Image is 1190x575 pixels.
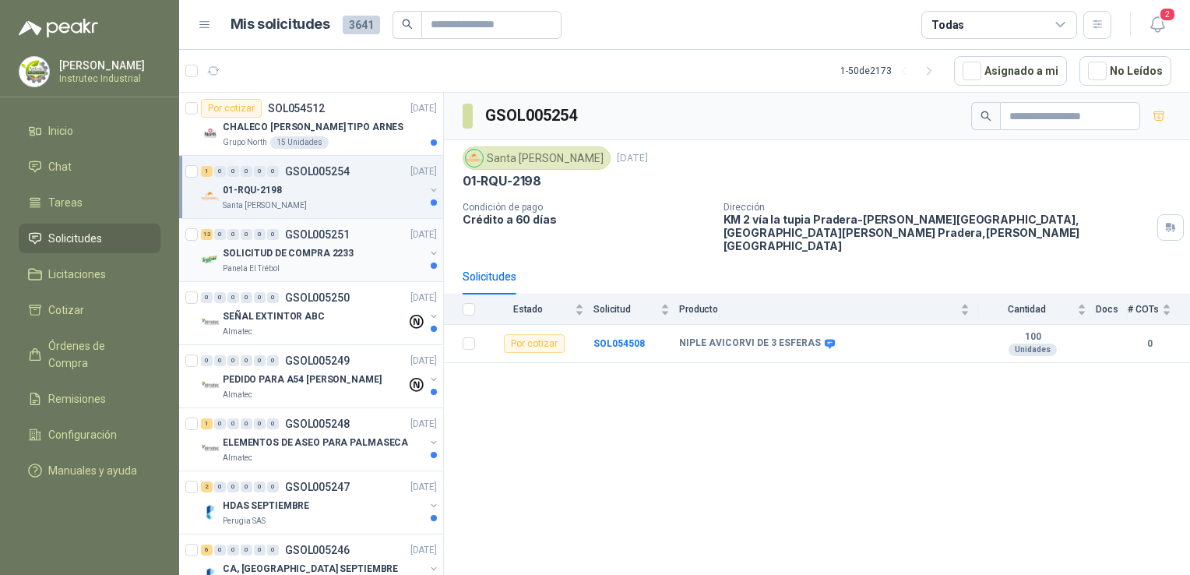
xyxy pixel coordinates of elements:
span: Configuración [48,426,117,443]
div: 0 [201,292,213,303]
img: Company Logo [19,57,49,86]
div: 0 [227,166,239,177]
span: Estado [484,304,572,315]
div: 13 [201,229,213,240]
p: [DATE] [410,101,437,116]
img: Company Logo [201,313,220,332]
p: [DATE] [410,291,437,305]
div: 0 [267,545,279,556]
button: 2 [1143,11,1171,39]
div: 0 [241,229,252,240]
div: 0 [214,229,226,240]
span: Órdenes de Compra [48,337,146,372]
a: 1 0 0 0 0 0 GSOL005254[DATE] Company Logo01-RQU-2198Santa [PERSON_NAME] [201,162,440,212]
div: 2 [201,482,213,492]
div: 0 [227,482,239,492]
p: CHALECO [PERSON_NAME] TIPO ARNES [223,120,403,135]
p: [DATE] [410,164,437,179]
p: SOLICITUD DE COMPRA 2233 [223,246,354,261]
div: 15 Unidades [270,136,329,149]
p: SEÑAL EXTINTOR ABC [223,309,325,324]
img: Company Logo [466,150,483,167]
div: 0 [214,292,226,303]
div: 0 [241,355,252,366]
div: 0 [227,545,239,556]
span: Inicio [48,122,73,139]
span: Licitaciones [48,266,106,283]
th: Estado [484,295,593,325]
div: 0 [267,229,279,240]
h3: GSOL005254 [485,104,579,128]
p: Almatec [223,389,252,401]
button: No Leídos [1079,56,1171,86]
div: 0 [267,482,279,492]
div: 0 [254,292,266,303]
p: GSOL005248 [285,418,350,429]
span: Cantidad [979,304,1074,315]
p: GSOL005251 [285,229,350,240]
p: Crédito a 60 días [463,213,711,226]
span: Manuales y ayuda [48,462,137,479]
a: 13 0 0 0 0 0 GSOL005251[DATE] Company LogoSOLICITUD DE COMPRA 2233Panela El Trébol [201,225,440,275]
img: Logo peakr [19,19,98,37]
div: 0 [227,418,239,429]
a: Solicitudes [19,224,160,253]
a: 2 0 0 0 0 0 GSOL005247[DATE] Company LogoHDAS SEPTIEMBREPerugia SAS [201,478,440,527]
b: 100 [979,331,1086,344]
p: Instrutec Industrial [59,74,157,83]
p: Panela El Trébol [223,263,280,275]
p: Grupo North [223,136,267,149]
th: Cantidad [979,295,1096,325]
div: 0 [254,418,266,429]
span: Producto [679,304,957,315]
p: Dirección [724,202,1152,213]
img: Company Logo [201,250,220,269]
div: 0 [214,418,226,429]
a: Inicio [19,116,160,146]
a: Cotizar [19,295,160,325]
span: search [402,19,413,30]
p: GSOL005246 [285,545,350,556]
p: KM 2 vía la tupia Pradera-[PERSON_NAME][GEOGRAPHIC_DATA], [GEOGRAPHIC_DATA][PERSON_NAME] Pradera ... [724,213,1152,252]
p: Almatec [223,326,252,338]
span: search [981,111,991,122]
p: [DATE] [617,151,648,166]
p: GSOL005250 [285,292,350,303]
p: 01-RQU-2198 [223,183,282,198]
a: 1 0 0 0 0 0 GSOL005248[DATE] Company LogoELEMENTOS DE ASEO PARA PALMASECAAlmatec [201,414,440,464]
span: Tareas [48,194,83,211]
div: 0 [254,545,266,556]
p: SOL054512 [268,103,325,114]
div: Todas [931,16,964,34]
p: Perugia SAS [223,515,266,527]
div: 0 [214,545,226,556]
a: Licitaciones [19,259,160,289]
div: 0 [227,229,239,240]
div: 1 - 50 de 2173 [840,58,942,83]
th: Solicitud [593,295,679,325]
div: 0 [241,545,252,556]
a: Configuración [19,420,160,450]
img: Company Logo [201,503,220,521]
div: Santa [PERSON_NAME] [463,146,611,170]
p: [DATE] [410,228,437,242]
div: 0 [227,292,239,303]
button: Asignado a mi [954,56,1067,86]
span: 2 [1159,7,1176,22]
div: 0 [241,166,252,177]
span: Solicitudes [48,230,102,247]
h1: Mis solicitudes [231,13,330,36]
p: [DATE] [410,480,437,495]
p: GSOL005254 [285,166,350,177]
p: PEDIDO PARA A54 [PERSON_NAME] [223,372,382,387]
b: NIPLE AVICORVI DE 3 ESFERAS [679,337,821,350]
a: SOL054508 [593,338,645,349]
th: Docs [1096,295,1128,325]
p: [DATE] [410,417,437,432]
a: 0 0 0 0 0 0 GSOL005250[DATE] Company LogoSEÑAL EXTINTOR ABCAlmatec [201,288,440,338]
th: # COTs [1128,295,1190,325]
div: 0 [214,482,226,492]
div: 0 [267,355,279,366]
div: 1 [201,166,213,177]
